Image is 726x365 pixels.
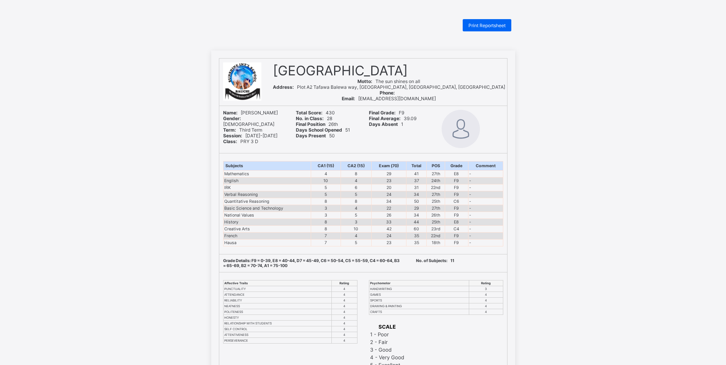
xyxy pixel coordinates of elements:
span: [GEOGRAPHIC_DATA] [273,62,408,78]
td: - [468,212,503,219]
td: 4 [341,233,372,240]
td: 34 [406,212,427,219]
td: Mathematics [223,171,311,178]
td: 8 [341,198,372,205]
td: 4 [341,178,372,184]
td: 42 [372,226,406,233]
td: French [223,233,311,240]
span: 50 [296,133,335,139]
td: 50 [406,198,427,205]
th: Subjects [223,161,311,171]
span: [PERSON_NAME] [223,110,278,116]
td: - [468,233,503,240]
span: F9 [369,110,404,116]
b: Class: [223,139,237,144]
span: [DATE]-[DATE] [223,133,277,139]
td: National Values [223,212,311,219]
td: 2 - Fair [370,339,405,345]
td: 5 [341,240,372,246]
td: 23 [372,178,406,184]
td: IRK [223,184,311,191]
th: Total [406,161,427,171]
td: Hausa [223,240,311,246]
td: 27th [427,191,445,198]
td: 35 [406,240,427,246]
td: - [468,171,503,178]
b: Final Position [296,121,325,127]
span: 11 [416,258,454,263]
span: 51 [296,127,350,133]
td: 3 [469,286,503,292]
td: POLITENESS [223,309,332,315]
b: Session: [223,133,242,139]
td: 24 [372,191,406,198]
td: 33 [372,219,406,226]
th: Exam (70) [372,161,406,171]
td: - [468,226,503,233]
td: Creative Arts [223,226,311,233]
td: 4 - Very Good [370,354,405,361]
b: Motto: [357,78,372,84]
td: RELATIONSHIP WITH STUDENTS [223,321,332,326]
td: Basic Science and Technology [223,205,311,212]
th: Rating [332,280,357,286]
span: 430 [296,110,335,116]
th: POS [427,161,445,171]
span: 39.09 [369,116,416,121]
b: Email: [342,96,355,101]
td: NEATNESS [223,303,332,309]
th: Psychomotor [369,280,469,286]
td: 22 [372,205,406,212]
td: 22nd [427,233,445,240]
td: 8 [341,171,372,178]
td: ATTENTIVENESS [223,332,332,338]
td: 5 [311,184,341,191]
td: 34 [372,198,406,205]
span: Plot A2 Tafawa Balewa way, [GEOGRAPHIC_DATA], [GEOGRAPHIC_DATA], [GEOGRAPHIC_DATA] [273,84,505,90]
span: 28 [296,116,332,121]
td: 34 [406,191,427,198]
td: History [223,219,311,226]
th: SCALE [370,323,405,330]
td: ATTENDANCE [223,292,332,298]
span: 26th [296,121,338,127]
td: 3 [341,219,372,226]
td: SELF CONTROL [223,326,332,332]
td: - [468,184,503,191]
th: CA1 (15) [311,161,341,171]
span: Third Term [223,127,262,133]
td: 4 [469,298,503,303]
td: 29 [406,205,427,212]
td: 8 [311,198,341,205]
td: F9 [445,184,468,191]
td: DRAWING & PAINTING [369,303,469,309]
td: 7 [311,240,341,246]
th: CA2 (15) [341,161,372,171]
td: 10 [311,178,341,184]
td: C6 [445,198,468,205]
td: 4 [332,298,357,303]
td: 25th [427,219,445,226]
th: Comment [468,161,503,171]
td: 4 [332,321,357,326]
b: Final Grade: [369,110,396,116]
td: 23 [372,240,406,246]
td: PERSEVERANCE [223,338,332,344]
b: Days Absent [369,121,398,127]
td: 5 [311,191,341,198]
td: 31 [406,184,427,191]
b: Address: [273,84,294,90]
td: 3 [311,212,341,219]
th: Affective Traits [223,280,332,286]
td: 3 - Good [370,346,405,353]
span: [EMAIL_ADDRESS][DOMAIN_NAME] [342,96,436,101]
td: 29 [372,171,406,178]
b: Total Score: [296,110,323,116]
td: 7 [311,233,341,240]
th: Rating [469,280,503,286]
td: 20 [372,184,406,191]
td: 26 [372,212,406,219]
td: 35 [406,233,427,240]
td: F9 [445,233,468,240]
td: 41 [406,171,427,178]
